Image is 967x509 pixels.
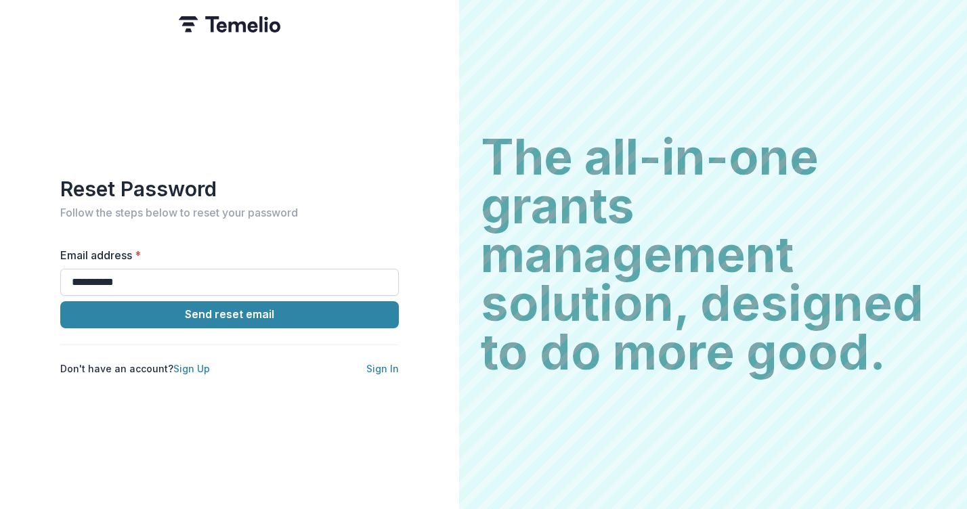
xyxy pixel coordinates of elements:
[366,363,399,374] a: Sign In
[60,177,399,201] h1: Reset Password
[179,16,280,32] img: Temelio
[60,247,391,263] label: Email address
[60,301,399,328] button: Send reset email
[60,206,399,219] h2: Follow the steps below to reset your password
[60,361,210,376] p: Don't have an account?
[173,363,210,374] a: Sign Up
